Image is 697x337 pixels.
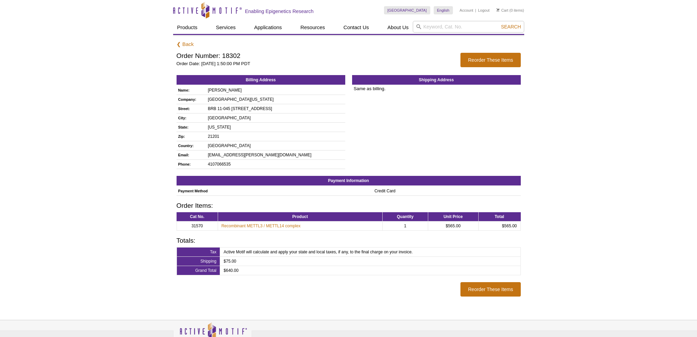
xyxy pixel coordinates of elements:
[250,21,286,34] a: Applications
[206,141,345,150] td: [GEOGRAPHIC_DATA]
[178,106,203,112] h5: Street:
[177,53,454,59] h2: Order Number: 18302
[220,256,520,266] td: $75.00
[177,61,454,67] p: Order Date: [DATE] 1:50:00 PM PDT
[460,53,520,67] button: Reorder These Items
[206,95,345,104] td: [GEOGRAPHIC_DATA][US_STATE]
[478,212,520,221] th: Total
[352,86,521,92] p: Same as billing.
[206,86,345,95] td: [PERSON_NAME]
[177,256,220,266] td: Shipping
[383,21,413,34] a: About Us
[206,159,345,169] td: 4107066535
[177,238,521,244] h2: Totals:
[206,104,345,113] td: BRB 11-045 [STREET_ADDRESS]
[206,150,345,159] td: [EMAIL_ADDRESS][PERSON_NAME][DOMAIN_NAME]
[434,6,453,14] a: English
[460,8,473,13] a: Account
[339,21,373,34] a: Contact Us
[206,113,345,122] td: [GEOGRAPHIC_DATA]
[177,247,220,256] td: Tax
[382,221,428,230] td: 1
[296,21,329,34] a: Resources
[352,75,521,85] h2: Shipping Address
[178,124,203,130] h5: State:
[428,221,478,230] td: $565.00
[220,266,520,275] td: $640.00
[384,6,430,14] a: [GEOGRAPHIC_DATA]
[178,188,370,194] h5: Payment Method
[177,75,345,85] h2: Billing Address
[177,176,521,185] h2: Payment Information
[373,186,520,196] td: Credit Card
[460,282,520,297] button: Reorder These Items
[177,266,220,275] td: Grand Total
[496,6,524,14] li: (0 items)
[177,221,218,230] td: 31570
[173,21,202,34] a: Products
[218,212,382,221] th: Product
[428,212,478,221] th: Unit Price
[413,21,524,33] input: Keyword, Cat. No.
[496,8,500,12] img: Your Cart
[206,122,345,132] td: [US_STATE]
[177,41,194,48] a: ❮ Back
[178,152,203,158] h5: Email:
[177,212,218,221] th: Cat No.
[178,96,203,103] h5: Company:
[177,203,521,209] h2: Order Items:
[178,143,203,149] h5: Country:
[475,6,476,14] li: |
[478,8,490,13] a: Logout
[178,133,203,140] h5: Zip:
[501,24,521,29] span: Search
[212,21,240,34] a: Services
[496,8,508,13] a: Cart
[382,212,428,221] th: Quantity
[178,115,203,121] h5: City:
[206,132,345,141] td: 21201
[178,161,203,167] h5: Phone:
[245,8,314,14] h2: Enabling Epigenetics Research
[499,24,523,30] button: Search
[220,247,520,256] td: Active Motif will calculate and apply your state and local taxes, if any, to the final charge on ...
[221,223,301,229] a: Recombinant METTL3 / METTL14 complex
[178,87,203,93] h5: Name:
[478,221,520,230] td: $565.00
